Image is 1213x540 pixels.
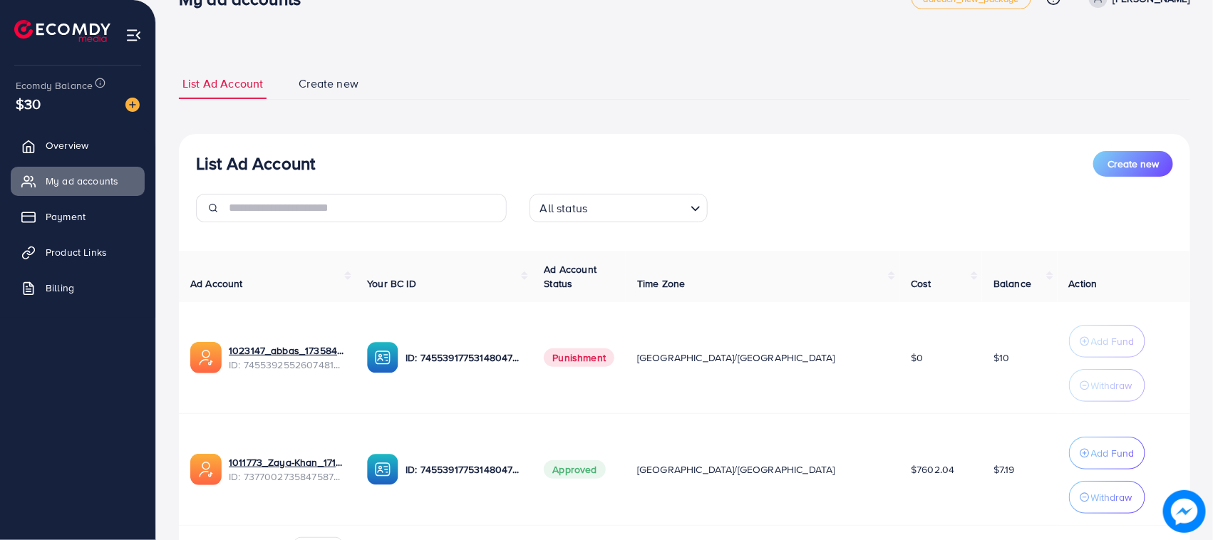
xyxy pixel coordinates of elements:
span: Create new [1108,157,1159,171]
span: Cost [911,276,931,291]
img: logo [14,20,110,42]
span: $30 [16,93,41,114]
span: Approved [544,460,605,479]
span: Product Links [46,245,107,259]
span: Create new [299,76,358,92]
img: ic-ads-acc.e4c84228.svg [190,342,222,373]
input: Search for option [592,195,684,219]
a: 1023147_abbas_1735843853887 [229,343,344,358]
span: Billing [46,281,74,295]
div: <span class='underline'>1011773_Zaya-Khan_1717592302951</span></br>7377002735847587841 [229,455,344,484]
span: ID: 7377002735847587841 [229,469,344,484]
span: Punishment [544,348,614,367]
span: List Ad Account [182,76,263,92]
a: Product Links [11,238,145,266]
span: $7602.04 [911,462,954,477]
span: Action [1069,276,1098,291]
button: Withdraw [1069,481,1145,514]
div: <span class='underline'>1023147_abbas_1735843853887</span></br>7455392552607481857 [229,343,344,373]
a: Payment [11,202,145,231]
h3: List Ad Account [196,153,315,174]
span: Balance [993,276,1031,291]
a: Overview [11,131,145,160]
button: Withdraw [1069,369,1145,402]
span: Overview [46,138,88,152]
p: ID: 7455391775314804752 [406,461,521,478]
span: My ad accounts [46,174,118,188]
button: Create new [1093,151,1173,177]
a: 1011773_Zaya-Khan_1717592302951 [229,455,344,469]
img: ic-ads-acc.e4c84228.svg [190,454,222,485]
button: Add Fund [1069,325,1145,358]
span: Ad Account [190,276,243,291]
p: Withdraw [1091,489,1132,506]
span: [GEOGRAPHIC_DATA]/[GEOGRAPHIC_DATA] [637,351,835,365]
button: Add Fund [1069,437,1145,469]
span: Ecomdy Balance [16,78,93,93]
img: ic-ba-acc.ded83a64.svg [367,454,398,485]
span: $10 [993,351,1009,365]
span: Your BC ID [367,276,416,291]
a: My ad accounts [11,167,145,195]
span: $7.19 [993,462,1015,477]
span: Payment [46,209,86,224]
img: image [125,98,140,112]
p: Withdraw [1091,377,1132,394]
span: [GEOGRAPHIC_DATA]/[GEOGRAPHIC_DATA] [637,462,835,477]
p: Add Fund [1091,445,1135,462]
p: Add Fund [1091,333,1135,350]
span: Time Zone [637,276,685,291]
p: ID: 7455391775314804752 [406,349,521,366]
img: ic-ba-acc.ded83a64.svg [367,342,398,373]
span: $0 [911,351,923,365]
span: All status [537,198,591,219]
img: image [1163,490,1206,533]
div: Search for option [530,194,708,222]
img: menu [125,27,142,43]
span: ID: 7455392552607481857 [229,358,344,372]
span: Ad Account Status [544,262,597,291]
a: Billing [11,274,145,302]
